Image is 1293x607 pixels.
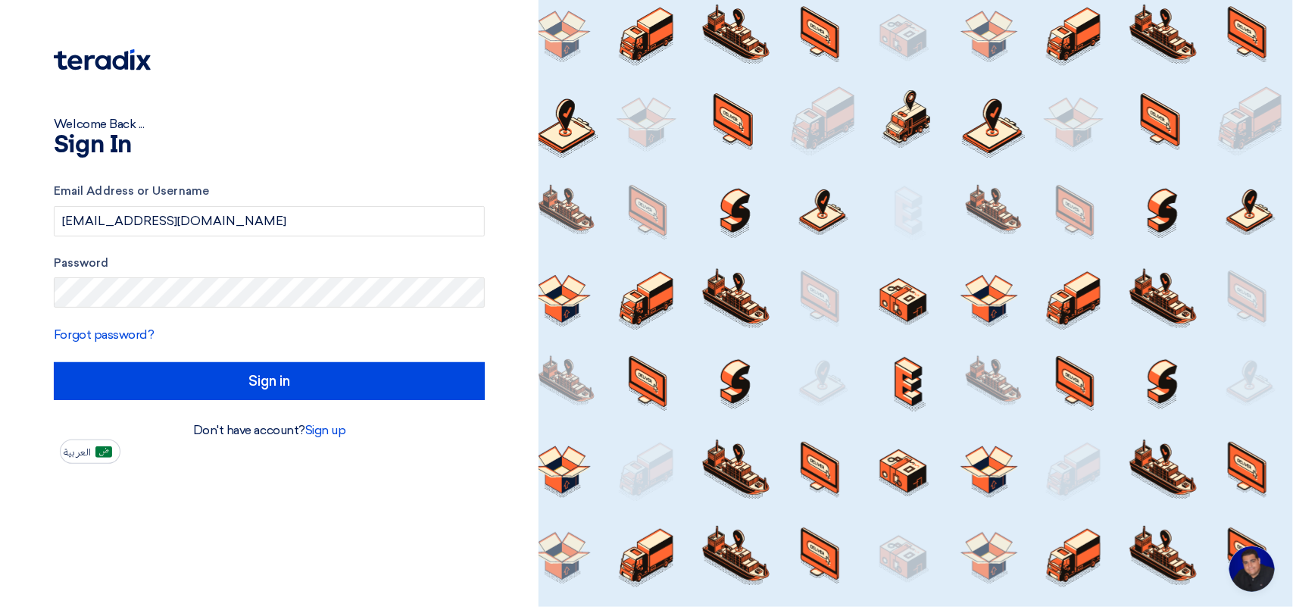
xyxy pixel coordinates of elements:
[1229,546,1275,592] div: Open chat
[54,255,485,272] label: Password
[54,421,485,440] div: Don't have account?
[54,133,485,158] h1: Sign In
[60,440,120,464] button: العربية
[64,447,91,458] span: العربية
[54,49,151,70] img: Teradix logo
[54,362,485,400] input: Sign in
[54,115,485,133] div: Welcome Back ...
[54,183,485,200] label: Email Address or Username
[95,446,112,458] img: ar-AR.png
[305,423,346,437] a: Sign up
[54,206,485,236] input: Enter your business email or username
[54,327,154,342] a: Forgot password?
